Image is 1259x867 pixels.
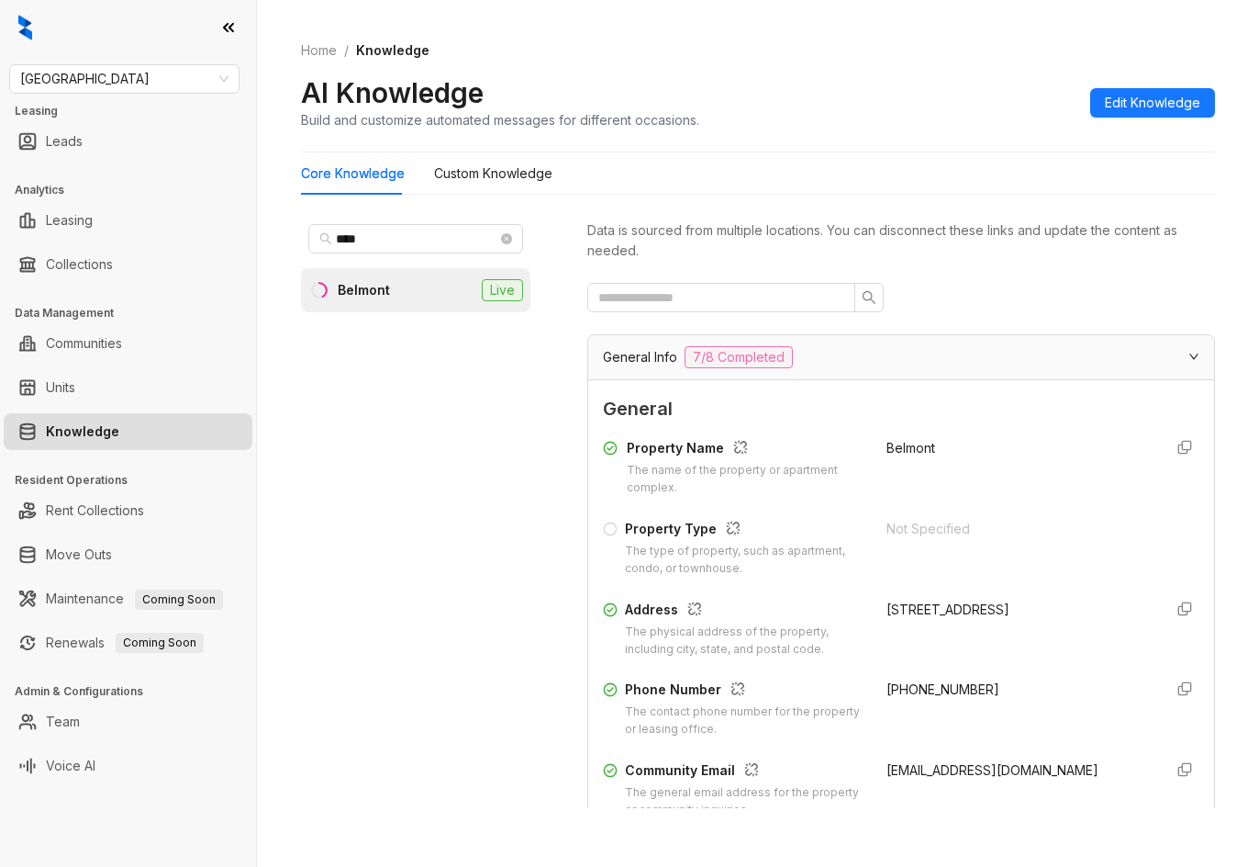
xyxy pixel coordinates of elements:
[627,438,864,462] div: Property Name
[4,325,252,362] li: Communities
[4,202,252,239] li: Leasing
[46,492,144,529] a: Rent Collections
[4,536,252,573] li: Move Outs
[886,600,1148,620] div: [STREET_ADDRESS]
[15,182,256,198] h3: Analytics
[886,681,999,697] span: [PHONE_NUMBER]
[886,519,1148,539] div: Not Specified
[46,202,93,239] a: Leasing
[4,748,252,784] li: Voice AI
[627,462,864,497] div: The name of the property or apartment complex.
[15,103,256,119] h3: Leasing
[46,369,75,406] a: Units
[356,42,429,58] span: Knowledge
[18,15,32,40] img: logo
[46,748,95,784] a: Voice AI
[301,75,484,110] h2: AI Knowledge
[344,40,349,61] li: /
[587,220,1215,261] div: Data is sourced from multiple locations. You can disconnect these links and update the content as...
[4,492,252,529] li: Rent Collections
[434,163,552,184] div: Custom Knowledge
[4,246,252,283] li: Collections
[603,347,677,367] span: General Info
[501,233,512,244] span: close-circle
[46,123,83,160] a: Leads
[685,346,793,368] span: 7/8 Completed
[4,625,252,661] li: Renewals
[20,65,228,93] span: Fairfield
[886,762,1098,778] span: [EMAIL_ADDRESS][DOMAIN_NAME]
[46,246,113,283] a: Collections
[4,580,252,617] li: Maintenance
[338,280,390,300] div: Belmont
[625,543,864,578] div: The type of property, such as apartment, condo, or townhouse.
[46,413,119,450] a: Knowledge
[4,413,252,450] li: Knowledge
[301,163,405,184] div: Core Knowledge
[603,395,1199,423] span: General
[319,232,332,245] span: search
[15,472,256,489] h3: Resident Operations
[625,519,864,543] div: Property Type
[135,590,223,610] span: Coming Soon
[15,683,256,700] h3: Admin & Configurations
[625,760,864,784] div: Community Email
[4,369,252,406] li: Units
[862,290,876,305] span: search
[588,335,1214,379] div: General Info7/8 Completed
[625,624,864,659] div: The physical address of the property, including city, state, and postal code.
[4,123,252,160] li: Leads
[1105,93,1200,113] span: Edit Knowledge
[1090,88,1215,118] button: Edit Knowledge
[625,680,864,704] div: Phone Number
[301,110,699,129] div: Build and customize automated messages for different occasions.
[625,784,864,819] div: The general email address for the property or community inquiries.
[886,440,935,456] span: Belmont
[1188,351,1199,362] span: expanded
[46,704,80,740] a: Team
[625,704,864,738] div: The contact phone number for the property or leasing office.
[4,704,252,740] li: Team
[297,40,340,61] a: Home
[46,536,112,573] a: Move Outs
[116,633,204,653] span: Coming Soon
[46,325,122,362] a: Communities
[15,305,256,321] h3: Data Management
[46,625,204,661] a: RenewalsComing Soon
[482,279,523,301] span: Live
[625,600,864,624] div: Address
